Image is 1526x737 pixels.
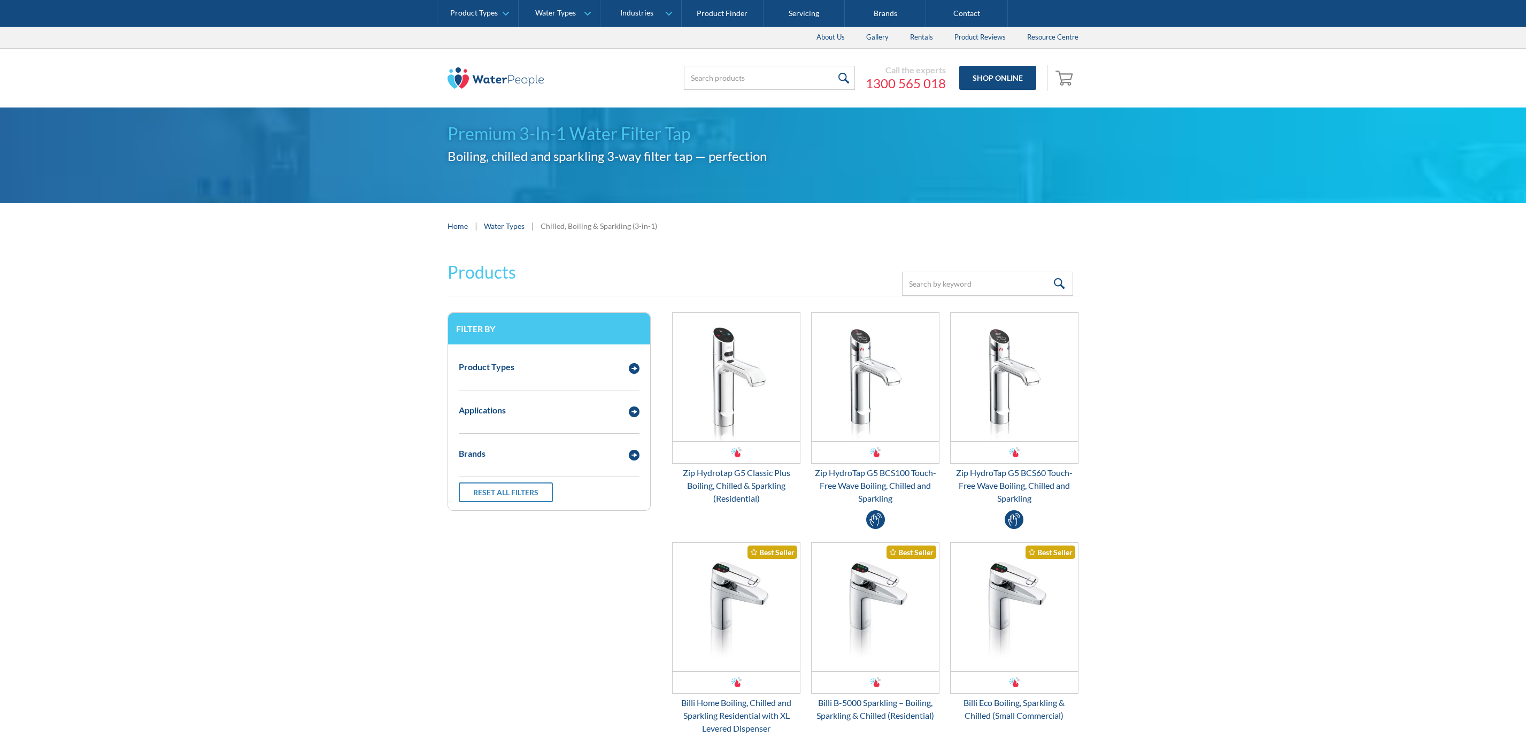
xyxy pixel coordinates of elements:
[811,312,939,505] a: Zip HydroTap G5 BCS100 Touch-Free Wave Boiling, Chilled and SparklingZip HydroTap G5 BCS100 Touch...
[959,66,1036,90] a: Shop Online
[673,543,800,671] img: Billi Home Boiling, Chilled and Sparkling Residential with XL Levered Dispenser
[950,312,1078,505] a: Zip HydroTap G5 BCS60 Touch-Free Wave Boiling, Chilled and SparklingZip HydroTap G5 BCS60 Touch-F...
[459,482,553,502] a: Reset all filters
[866,75,946,91] a: 1300 565 018
[456,324,642,334] h3: Filter by
[448,220,468,232] a: Home
[459,404,506,417] div: Applications
[684,66,855,90] input: Search products
[484,220,525,232] a: Water Types
[747,546,797,559] div: Best Seller
[672,542,800,735] a: Billi Home Boiling, Chilled and Sparkling Residential with XL Levered DispenserBest SellerBilli H...
[866,65,946,75] div: Call the experts
[950,466,1078,505] div: Zip HydroTap G5 BCS60 Touch-Free Wave Boiling, Chilled and Sparkling
[620,9,653,18] div: Industries
[951,313,1078,441] img: Zip HydroTap G5 BCS60 Touch-Free Wave Boiling, Chilled and Sparkling
[448,67,544,89] img: The Water People
[459,360,514,373] div: Product Types
[448,121,1078,147] h1: Premium 3-In-1 Water Filter Tap
[1055,69,1076,86] img: shopping cart
[812,543,939,671] img: Billi B-5000 Sparkling – Boiling, Sparkling & Chilled (Residential)
[673,313,800,441] img: Zip Hydrotap G5 Classic Plus Boiling, Chilled & Sparkling (Residential)
[473,219,479,232] div: |
[887,546,936,559] div: Best Seller
[672,466,800,505] div: Zip Hydrotap G5 Classic Plus Boiling, Chilled & Sparkling (Residential)
[944,27,1016,48] a: Product Reviews
[902,272,1073,296] input: Search by keyword
[541,220,657,232] div: Chilled, Boiling & Sparkling (3-in-1)
[950,542,1078,722] a: Billi Eco Boiling, Sparkling & Chilled (Small Commercial)Best SellerBilli Eco Boiling, Sparkling ...
[448,259,516,285] h2: Products
[951,543,1078,671] img: Billi Eco Boiling, Sparkling & Chilled (Small Commercial)
[1026,546,1075,559] div: Best Seller
[450,9,498,18] div: Product Types
[1053,65,1078,91] a: Open empty cart
[448,147,1078,166] h2: Boiling, chilled and sparkling 3-way filter tap — perfection
[530,219,535,232] div: |
[899,27,944,48] a: Rentals
[811,696,939,722] div: Billi B-5000 Sparkling – Boiling, Sparkling & Chilled (Residential)
[812,313,939,441] img: Zip HydroTap G5 BCS100 Touch-Free Wave Boiling, Chilled and Sparkling
[459,447,485,460] div: Brands
[806,27,856,48] a: About Us
[672,696,800,735] div: Billi Home Boiling, Chilled and Sparkling Residential with XL Levered Dispenser
[672,312,800,505] a: Zip Hydrotap G5 Classic Plus Boiling, Chilled & Sparkling (Residential)Zip Hydrotap G5 Classic Pl...
[811,466,939,505] div: Zip HydroTap G5 BCS100 Touch-Free Wave Boiling, Chilled and Sparkling
[811,542,939,722] a: Billi B-5000 Sparkling – Boiling, Sparkling & Chilled (Residential)Best SellerBilli B-5000 Sparkl...
[856,27,899,48] a: Gallery
[950,696,1078,722] div: Billi Eco Boiling, Sparkling & Chilled (Small Commercial)
[535,9,576,18] div: Water Types
[1016,27,1089,48] a: Resource Centre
